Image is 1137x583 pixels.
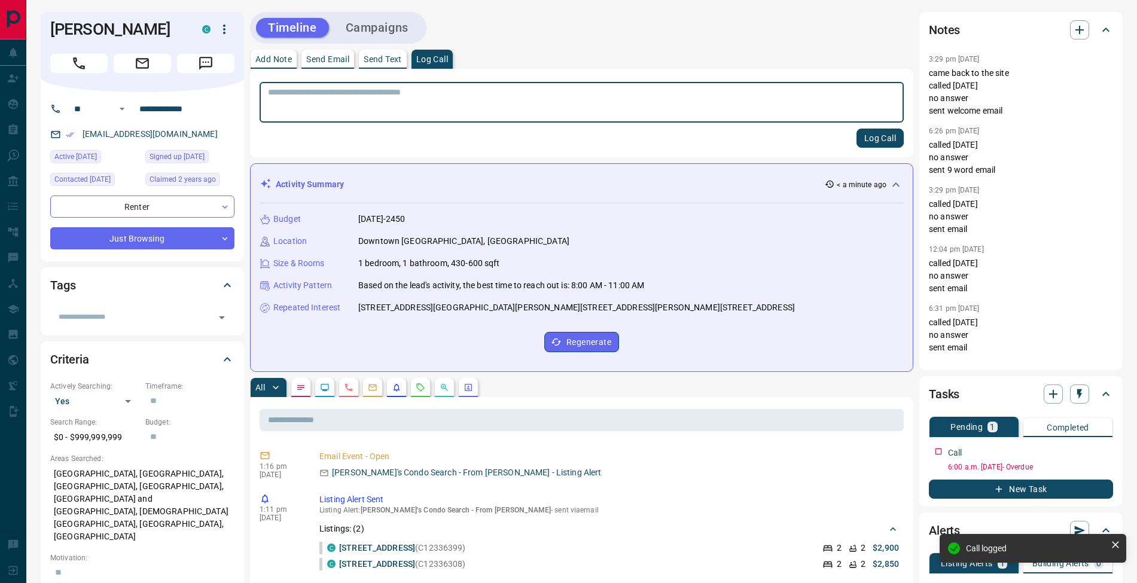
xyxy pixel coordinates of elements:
p: Based on the lead's activity, the best time to reach out is: 8:00 AM - 11:00 AM [358,279,644,292]
div: condos.ca [327,544,336,552]
p: 3:29 pm [DATE] [929,186,980,194]
div: condos.ca [202,25,211,33]
p: called [DATE] no answer sent email [929,198,1113,236]
p: $2,900 [873,542,899,554]
p: Activity Summary [276,178,344,191]
svg: Opportunities [440,383,449,392]
svg: Emails [368,383,377,392]
p: Motivation: [50,553,234,563]
p: 6:31 pm [DATE] [929,304,980,313]
p: 3:29 pm [DATE] [929,55,980,63]
p: 1:11 pm [260,505,301,514]
div: Wed Aug 06 2025 [50,173,139,190]
div: Alerts [929,516,1113,545]
p: $0 - $999,999,999 [50,428,139,447]
div: Sun Nov 27 2022 [145,173,234,190]
p: Pending [950,423,983,431]
span: [PERSON_NAME]'s Condo Search - From [PERSON_NAME] [361,506,551,514]
div: Renter [50,196,234,218]
p: [PERSON_NAME]'s Condo Search - From [PERSON_NAME] - Listing Alert [332,466,602,479]
p: 2 [861,558,865,570]
p: Add Note [255,55,292,63]
div: Fri Aug 08 2025 [50,150,139,167]
div: Call logged [966,544,1106,553]
p: came back to the site called [DATE] no answer sent welcome email [929,67,1113,117]
p: Areas Searched: [50,453,234,464]
button: New Task [929,480,1113,499]
button: Open [214,309,230,326]
p: $2,850 [873,558,899,570]
p: Location [273,235,307,248]
div: Yes [50,392,139,411]
div: Sun May 16 2021 [145,150,234,167]
div: Just Browsing [50,227,234,249]
svg: Agent Actions [464,383,473,392]
p: [DATE]-2450 [358,213,405,225]
h2: Criteria [50,350,89,369]
div: Criteria [50,345,234,374]
div: Notes [929,16,1113,44]
a: [STREET_ADDRESS] [339,543,415,553]
p: 2 [861,542,865,554]
p: Send Text [364,55,402,63]
svg: Requests [416,383,425,392]
p: Actively Searching: [50,381,139,392]
p: 1 [990,423,995,431]
h2: Notes [929,20,960,39]
p: 6:00 a.m. [DATE] - Overdue [948,462,1113,472]
button: Campaigns [334,18,420,38]
button: Open [115,102,129,116]
p: Budget [273,213,301,225]
p: called [DATE] no answer sent 9 word email [929,139,1113,176]
span: Contacted [DATE] [54,173,111,185]
div: Listings: (2) [319,518,899,540]
p: [GEOGRAPHIC_DATA], [GEOGRAPHIC_DATA], [GEOGRAPHIC_DATA], [GEOGRAPHIC_DATA], [GEOGRAPHIC_DATA] and... [50,464,234,547]
p: Search Range: [50,417,139,428]
p: Size & Rooms [273,257,325,270]
a: [EMAIL_ADDRESS][DOMAIN_NAME] [83,129,218,139]
p: Listing Alert : - sent via email [319,506,899,514]
p: Completed [1047,423,1089,432]
button: Timeline [256,18,329,38]
svg: Lead Browsing Activity [320,383,330,392]
button: Regenerate [544,332,619,352]
p: [DATE] [260,471,301,479]
p: (C12336308) [339,558,466,570]
p: All [255,383,265,392]
svg: Listing Alerts [392,383,401,392]
p: 2 [837,558,842,570]
p: Repeated Interest [273,301,340,314]
p: Downtown [GEOGRAPHIC_DATA], [GEOGRAPHIC_DATA] [358,235,569,248]
div: Activity Summary< a minute ago [260,173,903,196]
p: Send Email [306,55,349,63]
p: 6:26 pm [DATE] [929,127,980,135]
p: [STREET_ADDRESS][GEOGRAPHIC_DATA][PERSON_NAME][STREET_ADDRESS][PERSON_NAME][STREET_ADDRESS] [358,301,795,314]
span: Active [DATE] [54,151,97,163]
div: Tasks [929,380,1113,408]
p: Email Event - Open [319,450,899,463]
h2: Tasks [929,384,959,404]
p: Log Call [416,55,448,63]
h2: Alerts [929,521,960,540]
svg: Email Verified [66,130,74,139]
h1: [PERSON_NAME] [50,20,184,39]
p: 1 bedroom, 1 bathroom, 430-600 sqft [358,257,500,270]
span: Call [50,54,108,73]
p: < a minute ago [837,179,886,190]
div: condos.ca [327,560,336,568]
h2: Tags [50,276,75,295]
button: Log Call [856,129,904,148]
p: Call [948,447,962,459]
p: Budget: [145,417,234,428]
svg: Notes [296,383,306,392]
p: [DATE] [260,514,301,522]
p: called [DATE] no answer sent email [929,316,1113,354]
p: (C12336399) [339,542,466,554]
p: Activity Pattern [273,279,332,292]
p: called [DATE] no answer sent email [929,257,1113,295]
p: Listing Alert Sent [319,493,899,506]
span: Message [177,54,234,73]
svg: Calls [344,383,353,392]
span: Claimed 2 years ago [150,173,216,185]
p: Timeframe: [145,381,234,392]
